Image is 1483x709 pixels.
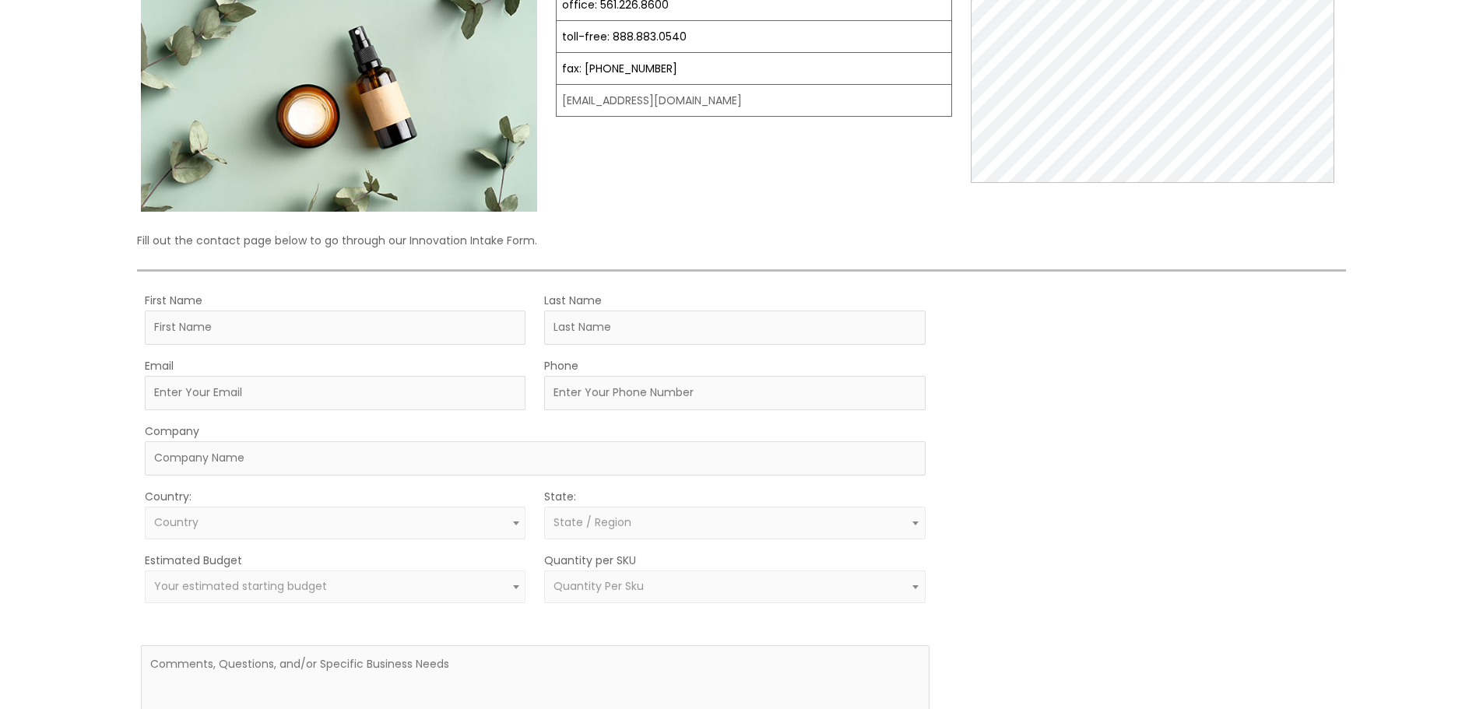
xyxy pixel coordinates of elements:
[137,230,1345,251] p: Fill out the contact page below to go through our Innovation Intake Form.
[154,578,327,594] span: Your estimated starting budget
[145,290,202,311] label: First Name
[544,356,578,376] label: Phone
[557,85,952,117] td: [EMAIL_ADDRESS][DOMAIN_NAME]
[544,290,602,311] label: Last Name
[145,441,925,476] input: Company Name
[145,421,199,441] label: Company
[544,486,576,507] label: State:
[145,356,174,376] label: Email
[145,311,525,345] input: First Name
[553,578,644,594] span: Quantity Per Sku
[145,550,242,570] label: Estimated Budget
[562,61,677,76] a: fax: [PHONE_NUMBER]
[553,514,631,530] span: State / Region
[154,514,199,530] span: Country
[544,311,925,345] input: Last Name
[562,29,687,44] a: toll-free: 888.883.0540
[544,376,925,410] input: Enter Your Phone Number
[145,376,525,410] input: Enter Your Email
[544,550,636,570] label: Quantity per SKU
[145,486,192,507] label: Country:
